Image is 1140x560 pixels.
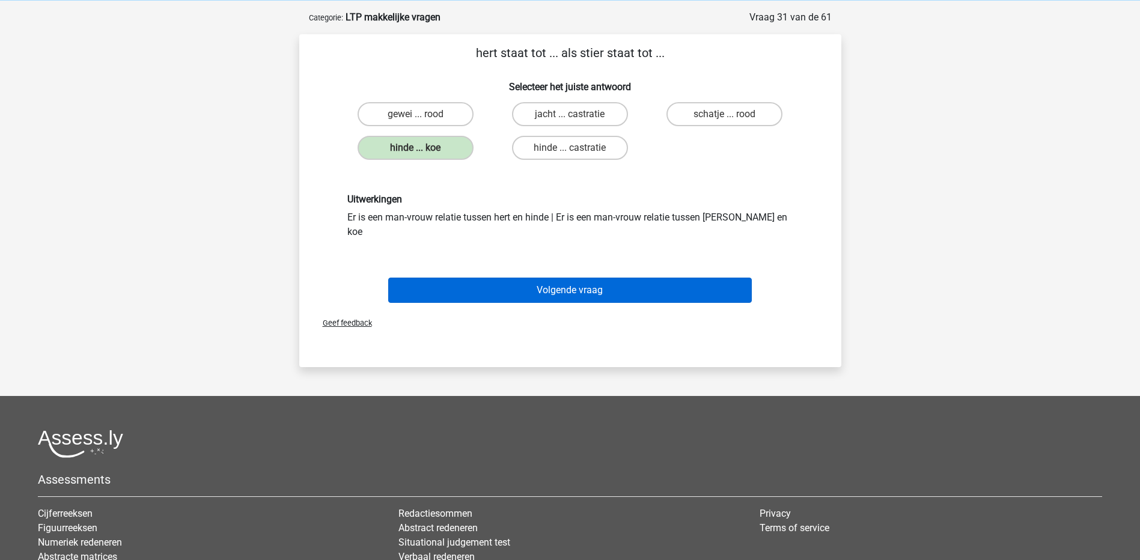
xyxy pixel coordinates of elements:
[338,193,802,239] div: Er is een man-vrouw relatie tussen hert en hinde | Er is een man-vrouw relatie tussen [PERSON_NAM...
[38,508,93,519] a: Cijferreeksen
[319,72,822,93] h6: Selecteer het juiste antwoord
[358,136,474,160] label: hinde ... koe
[38,522,97,534] a: Figuurreeksen
[388,278,752,303] button: Volgende vraag
[358,102,474,126] label: gewei ... rood
[512,102,628,126] label: jacht ... castratie
[512,136,628,160] label: hinde ... castratie
[398,508,472,519] a: Redactiesommen
[38,430,123,458] img: Assessly logo
[313,318,372,327] span: Geef feedback
[309,13,343,22] small: Categorie:
[38,537,122,548] a: Numeriek redeneren
[346,11,440,23] strong: LTP makkelijke vragen
[760,508,791,519] a: Privacy
[760,522,829,534] a: Terms of service
[398,537,510,548] a: Situational judgement test
[666,102,782,126] label: schatje ... rood
[347,193,793,205] h6: Uitwerkingen
[398,522,478,534] a: Abstract redeneren
[749,10,832,25] div: Vraag 31 van de 61
[38,472,1102,487] h5: Assessments
[319,44,822,62] p: hert staat tot ... als stier staat tot ...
